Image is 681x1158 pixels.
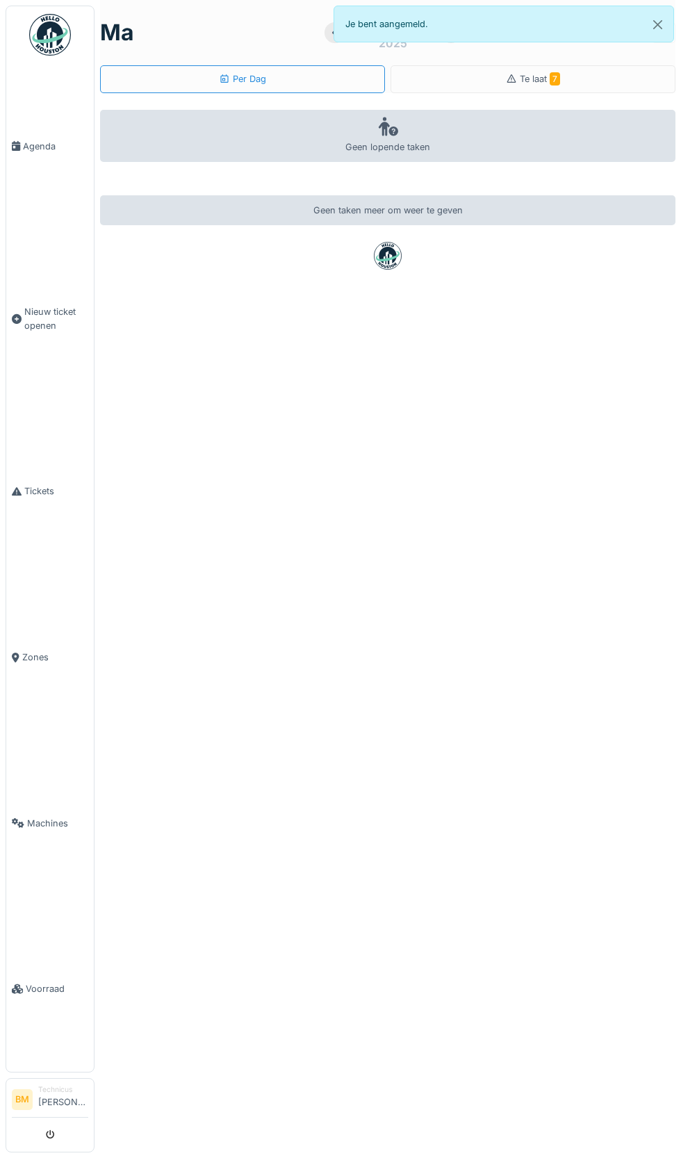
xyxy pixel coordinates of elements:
div: Geen taken meer om weer te geven [100,195,675,225]
span: Zones [22,651,88,664]
div: Per Dag [219,72,266,85]
span: Voorraad [26,982,88,995]
div: Je bent aangemeld. [334,6,674,42]
a: Zones [6,574,94,740]
span: Te laat [520,74,560,84]
h1: ma [100,19,134,46]
div: Technicus [38,1084,88,1095]
a: Voorraad [6,906,94,1073]
span: Agenda [23,140,88,153]
a: Machines [6,740,94,906]
span: Machines [27,817,88,830]
div: Geen lopende taken [100,110,675,162]
button: Close [642,6,673,43]
a: BM Technicus[PERSON_NAME] [12,1084,88,1118]
img: Badge_color-CXgf-gQk.svg [29,14,71,56]
a: Tickets [6,409,94,575]
a: Agenda [6,63,94,229]
li: [PERSON_NAME] [38,1084,88,1114]
a: Nieuw ticket openen [6,229,94,409]
span: 7 [550,72,560,85]
img: badge-BVDL4wpA.svg [374,242,402,270]
span: Nieuw ticket openen [24,305,88,332]
li: BM [12,1089,33,1110]
div: 2025 [379,35,407,51]
span: Tickets [24,484,88,498]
